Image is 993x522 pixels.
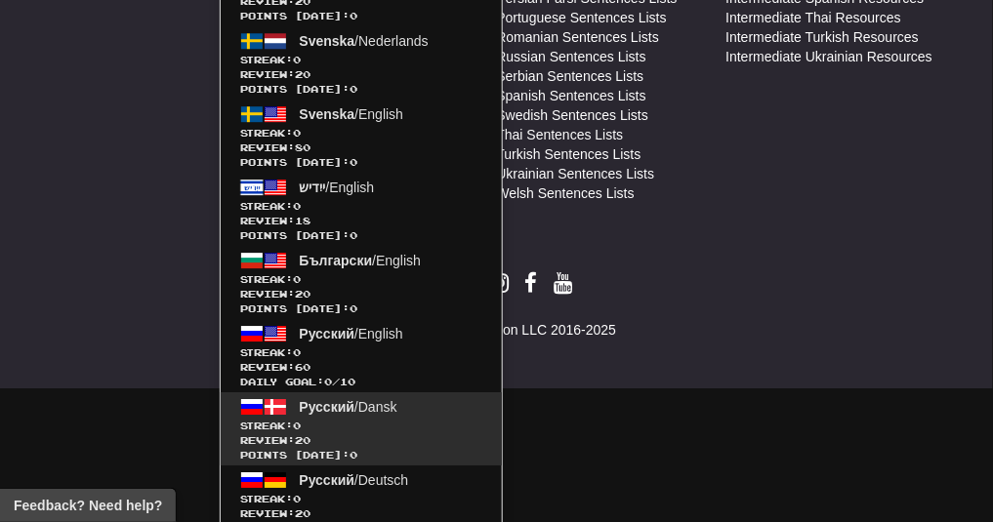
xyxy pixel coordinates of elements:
[240,214,482,228] span: Review: 18
[497,8,667,27] a: Portuguese Sentences Lists
[497,86,646,105] a: Spanish Sentences Lists
[14,496,162,515] span: Open feedback widget
[221,26,502,100] a: Svenska/NederlandsStreak:0 Review:20Points [DATE]:0
[240,67,482,82] span: Review: 20
[240,492,482,506] span: Streak:
[293,54,301,65] span: 0
[240,228,482,243] span: Points [DATE]: 0
[221,392,502,465] a: Русский/DanskStreak:0 Review:20Points [DATE]:0
[293,273,301,285] span: 0
[726,27,920,47] a: Intermediate Turkish Resources
[293,493,301,504] span: 0
[221,100,502,173] a: Svenska/EnglishStreak:0 Review:80Points [DATE]:0
[497,125,624,144] a: Thai Sentences Lists
[300,33,355,49] span: Svenska
[300,253,422,268] span: / English
[497,144,641,164] a: Turkish Sentences Lists
[240,506,482,521] span: Review: 20
[300,399,355,415] span: Русский
[221,173,502,246] a: ייִדיש/EnglishStreak:0 Review:18Points [DATE]:0
[497,27,660,47] a: Romanian Sentences Lists
[300,180,375,195] span: / English
[240,345,482,360] span: Streak:
[221,246,502,319] a: Български/EnglishStreak:0 Review:20Points [DATE]:0
[240,155,482,170] span: Points [DATE]: 0
[240,9,482,23] span: Points [DATE]: 0
[240,199,482,214] span: Streak:
[726,47,933,66] a: Intermediate Ukrainian Resources
[240,360,482,375] span: Review: 60
[221,319,502,392] a: Русский/EnglishStreak:0 Review:60Daily Goal:0/10
[300,33,429,49] span: / Nederlands
[726,8,902,27] a: Intermediate Thai Resources
[324,376,332,387] span: 0
[300,472,355,488] span: Русский
[300,180,326,195] span: ייִדיש
[38,320,956,340] div: © Language Innovation LLC 2016-2025
[293,346,301,358] span: 0
[497,164,655,183] a: Ukrainian Sentences Lists
[293,200,301,212] span: 0
[497,183,635,203] a: Welsh Sentences Lists
[300,253,373,268] span: Български
[293,127,301,139] span: 0
[240,287,482,301] span: Review: 20
[240,448,482,462] span: Points [DATE]: 0
[240,419,482,433] span: Streak:
[300,399,397,415] span: / Dansk
[300,326,355,341] span: Русский
[300,326,403,341] span: / English
[240,126,482,141] span: Streak:
[240,141,482,155] span: Review: 80
[300,472,409,488] span: / Deutsch
[300,106,355,122] span: Svenska
[240,82,482,97] span: Points [DATE]: 0
[497,47,646,66] a: Russian Sentences Lists
[293,420,301,431] span: 0
[240,301,482,316] span: Points [DATE]: 0
[497,66,644,86] a: Serbian Sentences Lists
[300,106,404,122] span: / English
[240,433,482,448] span: Review: 20
[240,272,482,287] span: Streak:
[240,53,482,67] span: Streak:
[240,375,482,389] span: Daily Goal: / 10
[497,105,649,125] a: Swedish Sentences Lists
